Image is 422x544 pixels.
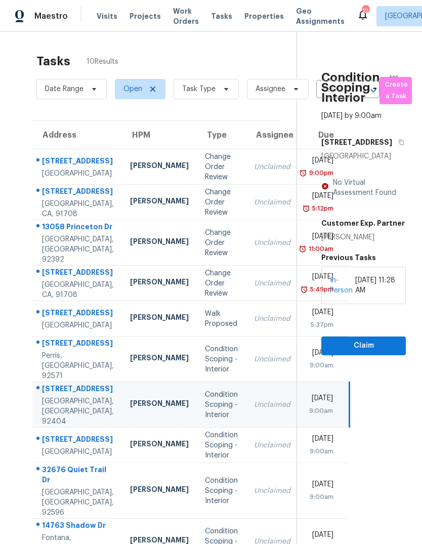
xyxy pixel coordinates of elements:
div: Change Order Review [205,152,238,182]
div: [DATE] 11:28 AM [355,275,397,296]
span: Properties [244,11,284,21]
div: Perris, [GEOGRAPHIC_DATA], 92571 [42,351,114,381]
div: [GEOGRAPHIC_DATA], [GEOGRAPHIC_DATA], 92404 [42,396,114,427]
div: Unclaimed [254,314,290,324]
div: Walk Proposed [205,309,238,329]
span: Open [123,84,142,94]
div: [GEOGRAPHIC_DATA] [321,151,406,161]
img: Artifact Not Present Icon [321,182,329,190]
div: [GEOGRAPHIC_DATA], [GEOGRAPHIC_DATA], 92392 [42,234,114,265]
h2: Condition Scoping - Interior [321,72,382,103]
span: Claim [329,340,398,352]
span: Geo Assignments [296,6,345,26]
button: Copy Address [392,133,406,151]
div: 14763 Shadow Dr [42,520,114,533]
div: [STREET_ADDRESS] [42,434,114,447]
div: [PERSON_NAME] [130,353,189,365]
div: [PERSON_NAME] [321,232,405,242]
div: Unclaimed [254,197,290,207]
div: [PERSON_NAME] [130,160,189,173]
div: [STREET_ADDRESS] [42,186,114,199]
div: [STREET_ADDRESS] [42,267,114,280]
th: Type [197,121,246,149]
div: [STREET_ADDRESS] [42,308,114,320]
div: Change Order Review [205,187,238,218]
div: [GEOGRAPHIC_DATA] [42,320,114,330]
button: Create a Task [379,77,412,104]
div: Unclaimed [254,238,290,248]
div: Unclaimed [254,354,290,364]
span: Projects [130,11,161,21]
div: [STREET_ADDRESS] [42,156,114,169]
span: Create a Task [385,79,407,102]
div: Condition Scoping - Interior [205,344,238,374]
span: 10 Results [87,57,118,67]
div: [DATE] by 9:00am [321,111,382,121]
span: Tasks [211,13,232,20]
div: [STREET_ADDRESS] [42,384,114,396]
th: HPM [122,121,197,149]
span: Maestro [34,11,68,21]
button: Claim [321,337,406,355]
div: Condition Scoping - Interior [205,430,238,461]
div: Condition Scoping - Interior [205,390,238,420]
div: 32676 Quiet Trail Dr [42,465,114,487]
div: Condition Scoping - Interior [205,476,238,506]
div: 13058 Princeton Dr [42,222,114,234]
div: Unclaimed [254,400,290,410]
div: [PERSON_NAME] [130,196,189,208]
input: Search by address [316,82,351,98]
th: Assignee [246,121,299,149]
span: Work Orders [173,6,199,26]
div: [GEOGRAPHIC_DATA], [GEOGRAPHIC_DATA], 92596 [42,487,114,518]
div: [PERSON_NAME] [130,312,189,325]
div: Unclaimed [254,440,290,450]
div: [GEOGRAPHIC_DATA], CA, 91708 [42,280,114,300]
div: No Virtual Assessment Found [329,178,406,198]
div: 12 [362,6,369,16]
div: [GEOGRAPHIC_DATA] [42,169,114,179]
div: [PERSON_NAME] [130,439,189,451]
th: Address [32,121,122,149]
div: [PERSON_NAME] [130,236,189,249]
div: Change Order Review [205,228,238,258]
div: [GEOGRAPHIC_DATA], CA, 91708 [42,199,114,219]
div: Unclaimed [254,486,290,496]
h2: Tasks [36,56,70,66]
div: [PERSON_NAME] [130,398,189,411]
a: In-Person [330,277,353,294]
h5: Previous Tasks [321,253,406,263]
h5: Customer Exp. Partner [321,218,405,228]
button: Open [366,83,381,98]
div: [GEOGRAPHIC_DATA] [42,447,114,457]
div: [PERSON_NAME] [130,484,189,497]
div: Unclaimed [254,162,290,172]
span: Visits [97,11,117,21]
span: Task Type [182,84,216,94]
div: Unclaimed [254,278,290,288]
span: Date Range [45,84,83,94]
h5: [STREET_ADDRESS] [321,137,392,147]
span: Assignee [256,84,285,94]
div: Change Order Review [205,268,238,299]
div: [PERSON_NAME] [130,277,189,289]
div: [STREET_ADDRESS] [42,338,114,351]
